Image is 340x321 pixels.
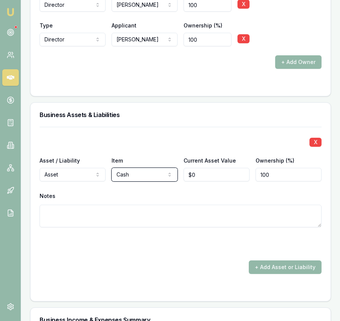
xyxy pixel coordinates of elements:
label: Type [40,22,53,29]
label: Ownership (%) [256,157,294,164]
h3: Business Assets & Liabilities [40,112,322,118]
button: + Add Owner [275,55,322,69]
input: Select a percentage [256,168,322,181]
label: Current Asset Value [184,157,236,164]
img: emu-icon-u.png [6,8,15,17]
label: Applicant [112,22,136,29]
button: X [309,138,322,147]
input: $ [184,168,250,181]
label: Ownership (%) [184,22,222,29]
label: Asset / Liability [40,157,80,164]
div: Notes [40,190,322,202]
button: X [237,34,250,43]
label: Item [112,157,123,164]
button: + Add Asset or Liability [249,260,322,274]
